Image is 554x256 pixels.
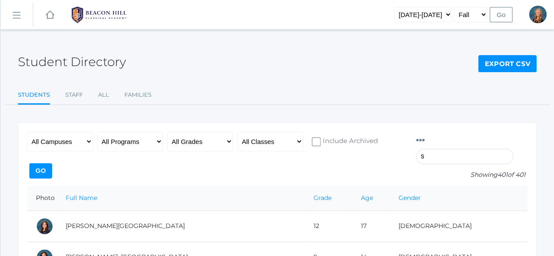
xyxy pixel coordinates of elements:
[18,55,126,69] h2: Student Directory
[98,86,109,104] a: All
[416,170,527,179] p: Showing of 401
[124,86,152,104] a: Families
[490,7,512,22] input: Go
[360,194,373,202] a: Age
[498,171,508,179] span: 401
[65,86,83,104] a: Staff
[399,194,421,202] a: Gender
[27,186,57,211] th: Photo
[57,210,305,242] td: [PERSON_NAME][GEOGRAPHIC_DATA]
[529,6,547,23] div: Nicole Canty
[321,136,378,147] span: Include Archived
[416,149,513,164] input: Filter by name
[29,163,52,179] input: Go
[36,217,53,235] div: Charlotte Abdulla
[312,137,321,146] input: Include Archived
[314,194,332,202] a: Grade
[66,194,97,202] a: Full Name
[18,86,50,105] a: Students
[352,210,390,242] td: 17
[66,4,132,26] img: BHCALogos-05-308ed15e86a5a0abce9b8dd61676a3503ac9727e845dece92d48e8588c001991.png
[390,210,527,242] td: [DEMOGRAPHIC_DATA]
[305,210,352,242] td: 12
[478,55,536,73] a: Export CSV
